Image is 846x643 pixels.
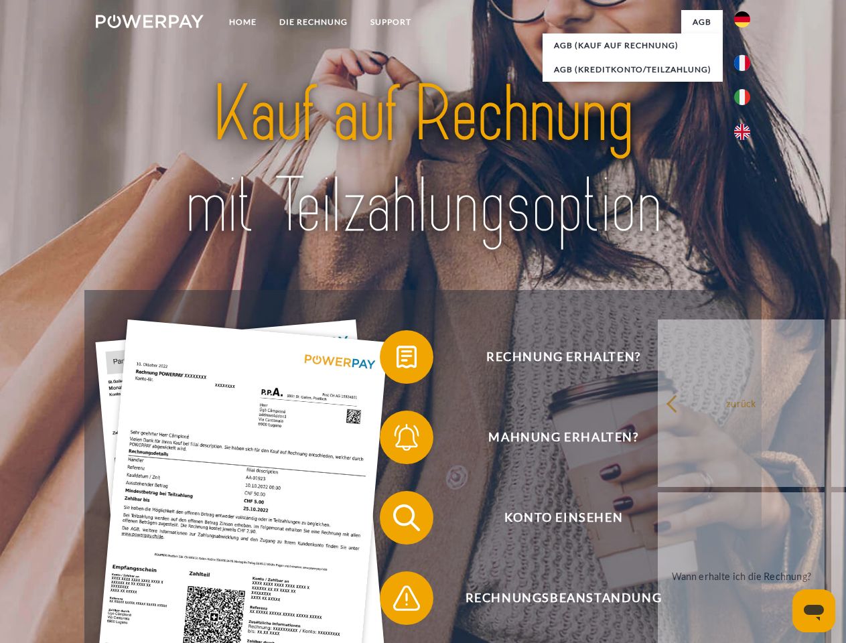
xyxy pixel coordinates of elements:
button: Rechnung erhalten? [380,330,728,384]
span: Rechnungsbeanstandung [399,571,727,625]
a: SUPPORT [359,10,423,34]
img: qb_warning.svg [390,581,423,615]
img: en [734,124,750,140]
a: AGB (Kauf auf Rechnung) [543,33,723,58]
div: Wann erhalte ich die Rechnung? [666,567,817,585]
span: Mahnung erhalten? [399,411,727,464]
button: Rechnungsbeanstandung [380,571,728,625]
a: agb [681,10,723,34]
img: de [734,11,750,27]
button: Mahnung erhalten? [380,411,728,464]
span: Rechnung erhalten? [399,330,727,384]
a: DIE RECHNUNG [268,10,359,34]
div: zurück [666,394,817,412]
img: qb_bill.svg [390,340,423,374]
img: it [734,89,750,105]
a: AGB (Kreditkonto/Teilzahlung) [543,58,723,82]
img: qb_bell.svg [390,421,423,454]
button: Konto einsehen [380,491,728,545]
img: qb_search.svg [390,501,423,534]
span: Konto einsehen [399,491,727,545]
img: title-powerpay_de.svg [128,64,718,257]
iframe: Schaltfläche zum Öffnen des Messaging-Fensters [792,589,835,632]
a: Home [218,10,268,34]
img: logo-powerpay-white.svg [96,15,204,28]
img: fr [734,55,750,71]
